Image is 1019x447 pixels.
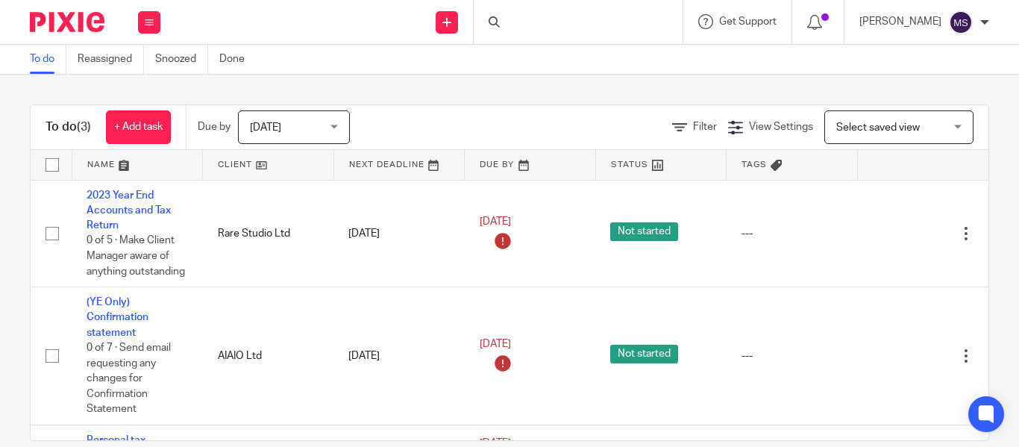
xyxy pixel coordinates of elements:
[836,122,920,133] span: Select saved view
[203,287,334,425] td: AIAIO Ltd
[741,160,767,169] span: Tags
[87,297,148,338] a: (YE Only) Confirmation statement
[87,190,171,231] a: 2023 Year End Accounts and Tax Return
[219,45,256,74] a: Done
[87,236,185,277] span: 0 of 5 · Make Client Manager aware of anything outstanding
[333,287,465,425] td: [DATE]
[203,180,334,287] td: Rare Studio Ltd
[749,122,813,132] span: View Settings
[693,122,717,132] span: Filter
[87,343,171,414] span: 0 of 7 · Send email requesting any changes for Confirmation Statement
[480,339,511,349] span: [DATE]
[719,16,777,27] span: Get Support
[741,226,843,241] div: ---
[78,45,144,74] a: Reassigned
[30,45,66,74] a: To do
[333,180,465,287] td: [DATE]
[610,222,678,241] span: Not started
[46,119,91,135] h1: To do
[610,345,678,363] span: Not started
[30,12,104,32] img: Pixie
[77,121,91,133] span: (3)
[480,216,511,227] span: [DATE]
[106,110,171,144] a: + Add task
[859,14,941,29] p: [PERSON_NAME]
[949,10,973,34] img: svg%3E
[250,122,281,133] span: [DATE]
[87,435,145,446] a: Personal tax
[741,348,843,363] div: ---
[198,119,231,134] p: Due by
[155,45,208,74] a: Snoozed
